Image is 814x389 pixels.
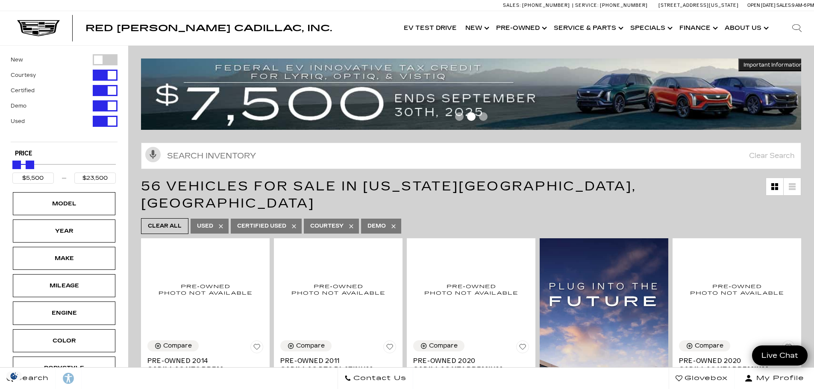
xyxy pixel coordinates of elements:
button: Save Vehicle [250,340,263,357]
h5: Price [15,150,113,158]
input: Search Inventory [141,143,801,169]
a: Specials [626,11,675,45]
a: Pre-Owned 2011Cadillac DTS Platinum Collection [280,357,396,382]
span: Search [13,372,49,384]
div: ColorColor [13,329,115,352]
span: 9 AM-6 PM [792,3,814,8]
div: Minimum Price [12,161,21,169]
input: Maximum [74,173,116,184]
button: Compare Vehicle [679,340,730,351]
a: Service & Parts [550,11,626,45]
span: Go to slide 3 [479,112,488,121]
label: Courtesy [11,71,36,79]
div: Filter by Vehicle Type [11,54,118,142]
button: Open user profile menu [735,368,814,389]
div: Compare [163,342,192,350]
a: EV Test Drive [400,11,461,45]
div: BodystyleBodystyle [13,357,115,380]
a: [STREET_ADDRESS][US_STATE] [658,3,739,8]
label: New [11,56,23,64]
span: Clear All [148,221,182,231]
div: Color [43,336,85,345]
span: Go to slide 1 [455,112,464,121]
svg: Click to toggle on voice search [145,147,161,162]
button: Compare Vehicle [147,340,199,351]
div: Make [43,254,85,263]
span: Used [197,221,213,231]
span: Certified Used [237,221,286,231]
div: YearYear [13,219,115,243]
span: Cadillac DTS Platinum Collection [280,365,390,382]
div: MileageMileage [13,274,115,297]
a: Pre-Owned 2014Cadillac XTS PREM [147,357,263,374]
span: Pre-Owned 2011 [280,357,390,365]
span: [PHONE_NUMBER] [600,3,648,8]
img: 2011 Cadillac DTS Platinum Collection [280,245,396,334]
span: Pre-Owned 2020 [679,357,788,365]
a: Service: [PHONE_NUMBER] [572,3,650,8]
img: Cadillac Dark Logo with Cadillac White Text [17,20,60,36]
a: Glovebox [669,368,735,389]
div: Maximum Price [26,161,34,169]
div: Compare [296,342,325,350]
span: Courtesy [310,221,344,231]
span: [PHONE_NUMBER] [522,3,570,8]
div: Year [43,226,85,236]
span: Go to slide 2 [467,112,476,121]
label: Demo [11,102,26,110]
a: Contact Us [338,368,413,389]
span: Pre-Owned 2014 [147,357,257,365]
a: Red [PERSON_NAME] Cadillac, Inc. [85,24,332,32]
button: Save Vehicle [516,340,529,357]
span: Contact Us [351,372,406,384]
a: Pre-Owned 2020Cadillac XT4 Premium Luxury [679,357,795,382]
img: 2020 Cadillac XT4 Premium Luxury [413,245,529,334]
a: Live Chat [752,345,808,366]
div: Bodystyle [43,363,85,373]
a: About Us [720,11,771,45]
span: Service: [575,3,599,8]
a: New [461,11,492,45]
span: 56 Vehicles for Sale in [US_STATE][GEOGRAPHIC_DATA], [GEOGRAPHIC_DATA] [141,178,636,211]
a: Pre-Owned 2020Cadillac XT4 Premium Luxury [413,357,529,382]
div: EngineEngine [13,301,115,325]
img: Opt-Out Icon [4,371,24,380]
label: Used [11,117,25,126]
img: 2020 Cadillac XT4 Premium Luxury [679,245,795,334]
a: Pre-Owned [492,11,550,45]
button: Compare Vehicle [413,340,464,351]
div: Price [12,158,116,184]
span: Cadillac XT4 Premium Luxury [413,365,523,382]
span: Important Information [743,61,802,68]
div: Compare [695,342,723,350]
button: Save Vehicle [383,340,396,357]
img: vrp-tax-ending-august-version [141,58,808,130]
div: Compare [429,342,458,350]
section: Click to Open Cookie Consent Modal [4,371,24,380]
div: Model [43,199,85,208]
img: 2014 Cadillac XTS PREM [147,245,263,334]
span: Live Chat [757,351,802,360]
span: Open [DATE] [747,3,776,8]
div: Engine [43,308,85,318]
label: Certified [11,86,35,95]
span: Glovebox [682,372,728,384]
a: Sales: [PHONE_NUMBER] [503,3,572,8]
span: Sales: [503,3,521,8]
span: Pre-Owned 2020 [413,357,523,365]
div: ModelModel [13,192,115,215]
button: Compare Vehicle [280,340,332,351]
input: Minimum [12,173,54,184]
span: Cadillac XTS PREM [147,365,257,374]
div: Mileage [43,281,85,290]
span: Sales: [776,3,792,8]
span: Demo [367,221,386,231]
span: Cadillac XT4 Premium Luxury [679,365,788,382]
span: My Profile [753,372,804,384]
button: Save Vehicle [782,340,795,357]
div: MakeMake [13,247,115,270]
span: Red [PERSON_NAME] Cadillac, Inc. [85,23,332,33]
a: Finance [675,11,720,45]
